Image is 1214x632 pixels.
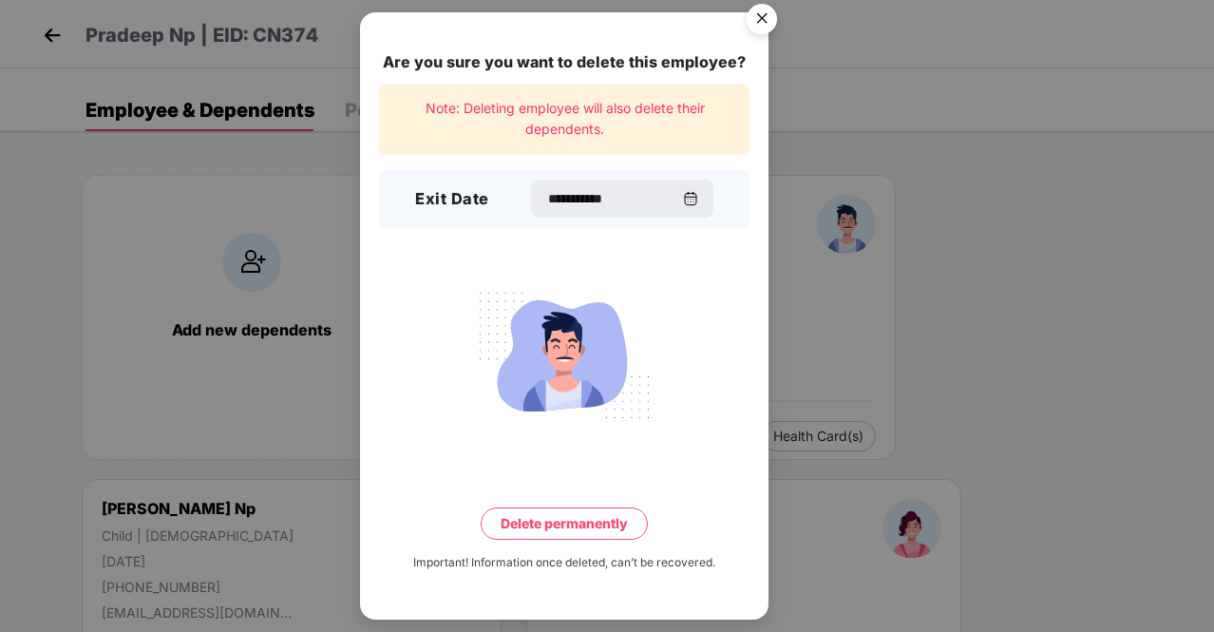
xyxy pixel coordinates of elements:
[458,281,671,430] img: svg+xml;base64,PHN2ZyB4bWxucz0iaHR0cDovL3d3dy53My5vcmcvMjAwMC9zdmciIHdpZHRoPSIyMjQiIGhlaWdodD0iMT...
[413,554,715,572] div: Important! Information once deleted, can’t be recovered.
[415,187,489,212] h3: Exit Date
[379,84,749,155] div: Note: Deleting employee will also delete their dependents.
[379,50,749,74] div: Are you sure you want to delete this employee?
[683,191,698,206] img: svg+xml;base64,PHN2ZyBpZD0iQ2FsZW5kYXItMzJ4MzIiIHhtbG5zPSJodHRwOi8vd3d3LnczLm9yZy8yMDAwL3N2ZyIgd2...
[481,508,648,540] button: Delete permanently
